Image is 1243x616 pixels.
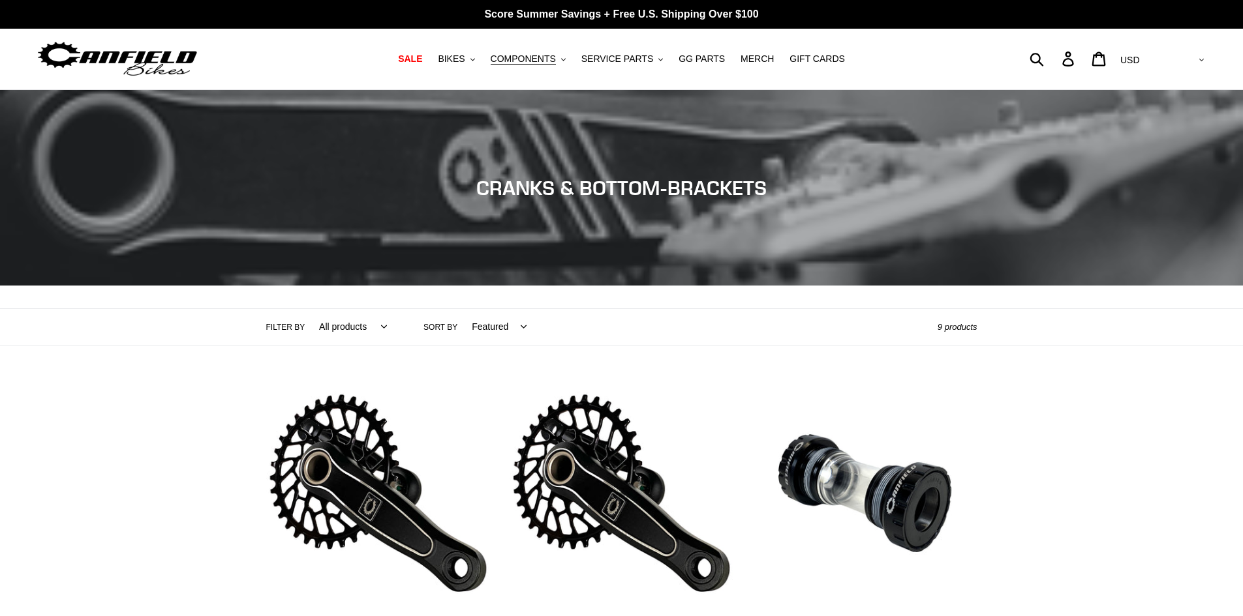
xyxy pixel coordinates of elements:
a: SALE [391,50,429,68]
span: SERVICE PARTS [581,53,653,65]
span: COMPONENTS [491,53,556,65]
button: SERVICE PARTS [575,50,669,68]
input: Search [1037,44,1070,73]
button: BIKES [431,50,481,68]
label: Filter by [266,321,305,333]
span: MERCH [741,53,774,65]
span: BIKES [438,53,465,65]
a: MERCH [734,50,780,68]
span: GIFT CARDS [790,53,845,65]
span: CRANKS & BOTTOM-BRACKETS [476,176,767,199]
a: GG PARTS [672,50,731,68]
a: GIFT CARDS [783,50,852,68]
button: COMPONENTS [484,50,572,68]
span: GG PARTS [679,53,725,65]
img: Canfield Bikes [36,38,199,80]
span: SALE [398,53,422,65]
label: Sort by [423,321,457,333]
span: 9 products [938,322,977,332]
